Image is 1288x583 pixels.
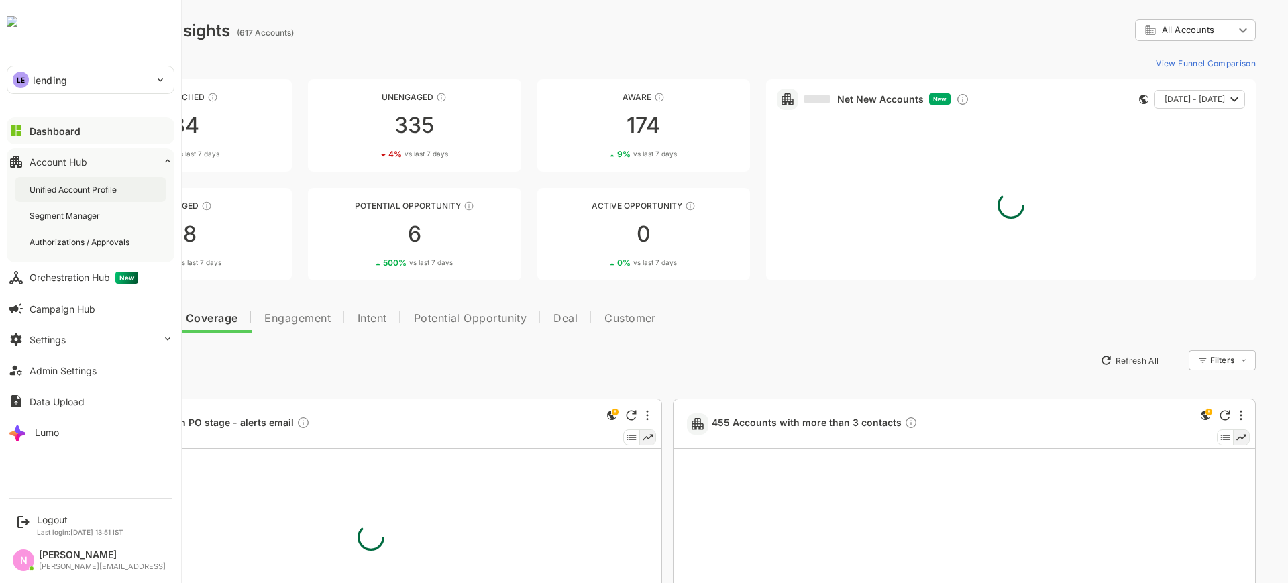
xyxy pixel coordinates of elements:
div: N [13,549,34,571]
button: Campaign Hub [7,295,174,322]
a: -- Accounts in PO stage - alerts emailDescription not present [71,416,268,431]
span: vs last 7 days [586,258,630,268]
div: This is a global insight. Segment selection is not applicable for this view [1150,407,1167,425]
div: Engaged [32,201,245,211]
div: Orchestration Hub [30,272,138,284]
div: These accounts are warm, further nurturing would qualify them to MQAs [154,201,165,211]
div: 6 [261,223,474,245]
span: vs last 7 days [358,149,401,159]
div: 9 % [570,149,630,159]
div: Refresh [579,410,590,421]
div: This is a global insight. Segment selection is not applicable for this view [557,407,573,425]
a: UnengagedThese accounts have not shown enough engagement and need nurturing3354%vs last 7 days [261,79,474,172]
a: EngagedThese accounts are warm, further nurturing would qualify them to MQAs1822%vs last 7 days [32,188,245,280]
span: vs last 7 days [586,149,630,159]
span: -- Accounts in PO stage - alerts email [71,416,263,431]
button: Admin Settings [7,357,174,384]
div: 0 [490,223,703,245]
div: 335 [261,115,474,136]
p: lending [33,73,67,87]
a: Potential OpportunityThese accounts are MQAs and can be passed on to Inside Sales6500%vs last 7 days [261,188,474,280]
div: [PERSON_NAME][EMAIL_ADDRESS] [39,562,166,571]
a: 455 Accounts with more than 3 contactsDescription not present [665,416,876,431]
span: Potential Opportunity [367,313,480,324]
div: Account Hub [30,156,87,168]
span: Deal [506,313,531,324]
button: Account Hub [7,148,174,175]
button: Settings [7,326,174,353]
div: 0 % [113,149,172,159]
div: Dashboard [30,125,80,137]
div: LE [13,72,29,88]
div: More [1193,410,1195,421]
span: Intent [311,313,340,324]
div: [PERSON_NAME] [39,549,166,561]
div: 500 % [336,258,406,268]
div: These accounts have open opportunities which might be at any of the Sales Stages [638,201,649,211]
span: Data Quality and Coverage [46,313,191,324]
div: 0 % [570,258,630,268]
span: New [886,95,900,103]
div: These accounts have just entered the buying cycle and need further nurturing [607,92,618,103]
a: UnreachedThese accounts have not been engaged with for a defined time period840%vs last 7 days [32,79,245,172]
div: 22 % [111,258,174,268]
button: New Insights [32,348,130,372]
div: Authorizations / Approvals [30,236,132,248]
img: undefinedjpg [7,16,17,27]
div: Campaign Hub [30,303,95,315]
div: Admin Settings [30,365,97,376]
div: 18 [32,223,245,245]
span: New [115,272,138,284]
div: 174 [490,115,703,136]
div: Unreached [32,92,245,102]
div: More [599,410,602,421]
div: Segment Manager [30,210,103,221]
span: 455 Accounts with more than 3 contacts [665,416,871,431]
div: This card does not support filter and segments [1092,95,1102,104]
button: [DATE] - [DATE] [1107,90,1198,109]
div: Filters [1163,355,1187,365]
div: Refresh [1173,410,1183,421]
button: Lumo [7,419,174,445]
span: vs last 7 days [362,258,406,268]
div: All Accounts [1097,24,1187,36]
div: These accounts are MQAs and can be passed on to Inside Sales [417,201,427,211]
button: Data Upload [7,388,174,415]
span: [DATE] - [DATE] [1118,91,1178,108]
div: Potential Opportunity [261,201,474,211]
button: View Funnel Comparison [1104,52,1209,74]
a: AwareThese accounts have just entered the buying cycle and need further nurturing1749%vs last 7 days [490,79,703,172]
span: Engagement [217,313,284,324]
div: Discover new ICP-fit accounts showing engagement — via intent surges, anonymous website visits, L... [909,93,922,106]
div: Description not present [857,416,871,431]
button: Refresh All [1047,350,1118,371]
a: Net New Accounts [757,93,877,105]
div: Unified Account Profile [30,184,119,195]
button: Orchestration HubNew [7,264,174,291]
div: Dashboard Insights [32,21,183,40]
div: All Accounts [1088,17,1209,44]
span: Customer [557,313,609,324]
div: Data Upload [30,396,85,407]
div: LElending [7,66,174,93]
div: 4 % [341,149,401,159]
ag: (617 Accounts) [190,28,251,38]
div: These accounts have not been engaged with for a defined time period [160,92,171,103]
div: Settings [30,334,66,346]
span: vs last 7 days [129,149,172,159]
span: All Accounts [1115,25,1167,35]
div: Logout [37,514,123,525]
div: 84 [32,115,245,136]
div: These accounts have not shown enough engagement and need nurturing [389,92,400,103]
div: Filters [1162,348,1209,372]
span: vs last 7 days [131,258,174,268]
div: Description not present [250,416,263,431]
p: Last login: [DATE] 13:51 IST [37,528,123,536]
div: Lumo [35,427,59,438]
button: Dashboard [7,117,174,144]
div: Active Opportunity [490,201,703,211]
div: Aware [490,92,703,102]
div: Unengaged [261,92,474,102]
a: Active OpportunityThese accounts have open opportunities which might be at any of the Sales Stage... [490,188,703,280]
